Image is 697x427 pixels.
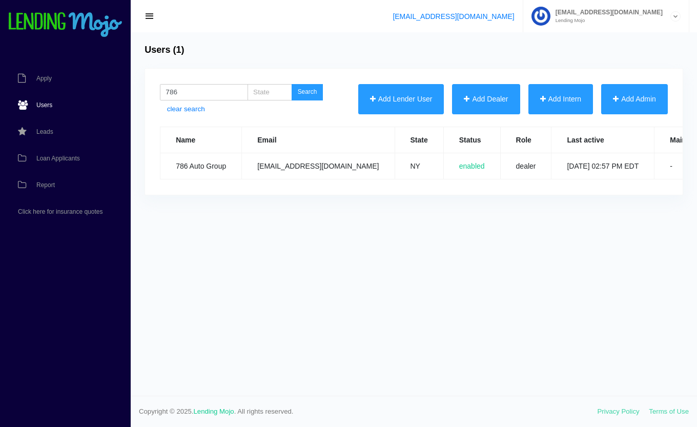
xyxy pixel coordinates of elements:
span: Users [36,102,52,108]
td: [EMAIL_ADDRESS][DOMAIN_NAME] [242,153,395,179]
button: Add Dealer [452,84,520,114]
a: Privacy Policy [598,408,640,415]
td: 786 Auto Group [160,153,242,179]
span: Apply [36,75,52,82]
button: Add Intern [528,84,593,114]
a: clear search [167,104,205,114]
button: Add Admin [601,84,668,114]
h4: Users (1) [145,45,184,56]
span: Loan Applicants [36,155,80,161]
a: Lending Mojo [194,408,234,415]
th: State [395,127,443,153]
span: Report [36,182,55,188]
span: [EMAIL_ADDRESS][DOMAIN_NAME] [550,9,663,15]
span: Click here for insurance quotes [18,209,102,215]
th: Role [500,127,551,153]
small: Lending Mojo [550,18,663,23]
td: dealer [500,153,551,179]
button: Add Lender User [358,84,444,114]
img: Profile image [531,7,550,26]
a: Terms of Use [649,408,689,415]
span: enabled [459,162,485,170]
th: Last active [551,127,654,153]
img: logo-small.png [8,12,123,38]
span: Copyright © 2025. . All rights reserved. [139,406,598,417]
th: Email [242,127,395,153]
th: Status [443,127,500,153]
td: NY [395,153,443,179]
input: Search name/email [160,84,248,100]
td: [DATE] 02:57 PM EDT [551,153,654,179]
th: Name [160,127,242,153]
button: Search [292,84,323,100]
a: [EMAIL_ADDRESS][DOMAIN_NAME] [393,12,514,21]
input: State [248,84,292,100]
span: Leads [36,129,53,135]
